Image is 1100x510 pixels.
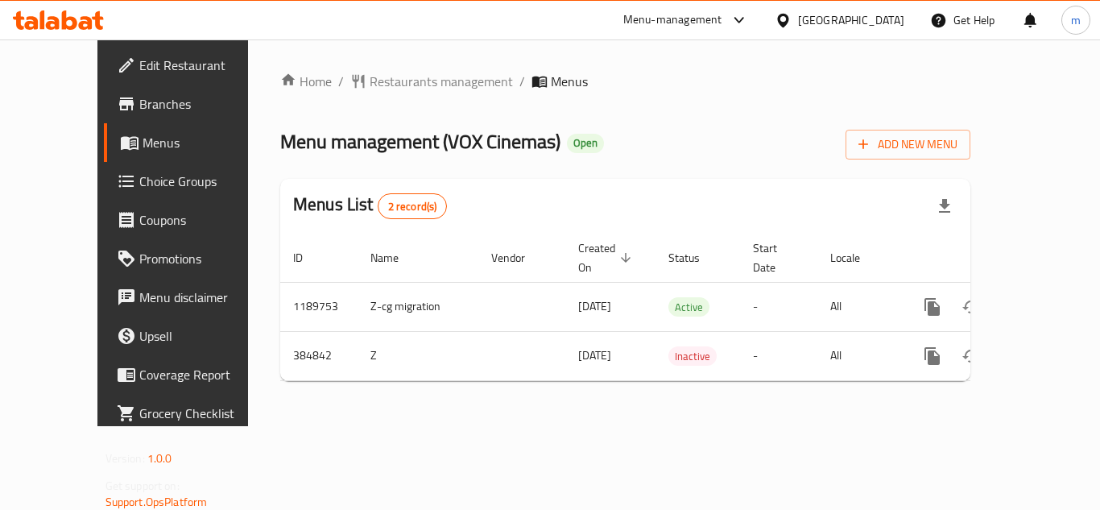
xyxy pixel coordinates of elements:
div: Total records count [378,193,448,219]
span: Version: [105,448,145,469]
td: Z-cg migration [358,282,478,331]
span: [DATE] [578,345,611,366]
button: more [913,288,952,326]
span: 2 record(s) [378,199,447,214]
a: Grocery Checklist [104,394,281,433]
span: Inactive [668,347,717,366]
span: Menus [143,133,268,152]
a: Branches [104,85,281,123]
span: Get support on: [105,475,180,496]
a: Promotions [104,239,281,278]
button: Change Status [952,288,990,326]
span: Vendor [491,248,546,267]
a: Upsell [104,317,281,355]
span: Grocery Checklist [139,404,268,423]
div: [GEOGRAPHIC_DATA] [798,11,904,29]
div: Active [668,297,709,317]
span: Created On [578,238,636,277]
span: Edit Restaurant [139,56,268,75]
a: Coverage Report [104,355,281,394]
td: All [817,282,900,331]
span: [DATE] [578,296,611,317]
div: Export file [925,187,964,226]
span: Menus [551,72,588,91]
a: Edit Restaurant [104,46,281,85]
button: Change Status [952,337,990,375]
span: Menu management ( VOX Cinemas ) [280,123,560,160]
span: Branches [139,94,268,114]
span: Upsell [139,326,268,346]
a: Menus [104,123,281,162]
a: Restaurants management [350,72,513,91]
span: Restaurants management [370,72,513,91]
button: more [913,337,952,375]
span: Add New Menu [858,135,957,155]
div: Menu-management [623,10,722,30]
td: - [740,331,817,380]
li: / [338,72,344,91]
td: - [740,282,817,331]
td: 1189753 [280,282,358,331]
span: Name [370,248,420,267]
a: Choice Groups [104,162,281,201]
span: Start Date [753,238,798,277]
span: Active [668,298,709,317]
td: Z [358,331,478,380]
span: Choice Groups [139,172,268,191]
th: Actions [900,234,1081,283]
span: Locale [830,248,881,267]
span: ID [293,248,324,267]
li: / [519,72,525,91]
a: Home [280,72,332,91]
span: m [1071,11,1081,29]
span: 1.0.0 [147,448,172,469]
a: Menu disclaimer [104,278,281,317]
span: Open [567,136,604,150]
span: Status [668,248,721,267]
div: Inactive [668,346,717,366]
button: Add New Menu [846,130,970,160]
div: Open [567,134,604,153]
h2: Menus List [293,193,447,219]
span: Promotions [139,249,268,268]
a: Coupons [104,201,281,239]
td: All [817,331,900,380]
td: 384842 [280,331,358,380]
nav: breadcrumb [280,72,970,91]
span: Coverage Report [139,365,268,384]
span: Menu disclaimer [139,288,268,307]
span: Coupons [139,210,268,230]
table: enhanced table [280,234,1081,381]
